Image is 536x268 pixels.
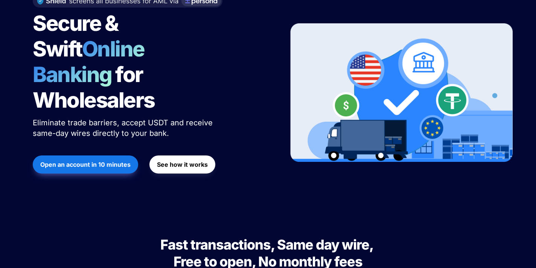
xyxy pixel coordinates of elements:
[157,161,208,168] strong: See how it works
[33,62,155,113] span: for Wholesalers
[33,155,138,174] button: Open an account in 10 minutes
[33,118,215,138] span: Eliminate trade barriers, accept USDT and receive same-day wires directly to your bank.
[149,155,215,174] button: See how it works
[149,152,215,177] a: See how it works
[33,152,138,177] a: Open an account in 10 minutes
[33,36,152,87] span: Online Banking
[40,161,131,168] strong: Open an account in 10 minutes
[33,11,122,62] span: Secure & Swift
